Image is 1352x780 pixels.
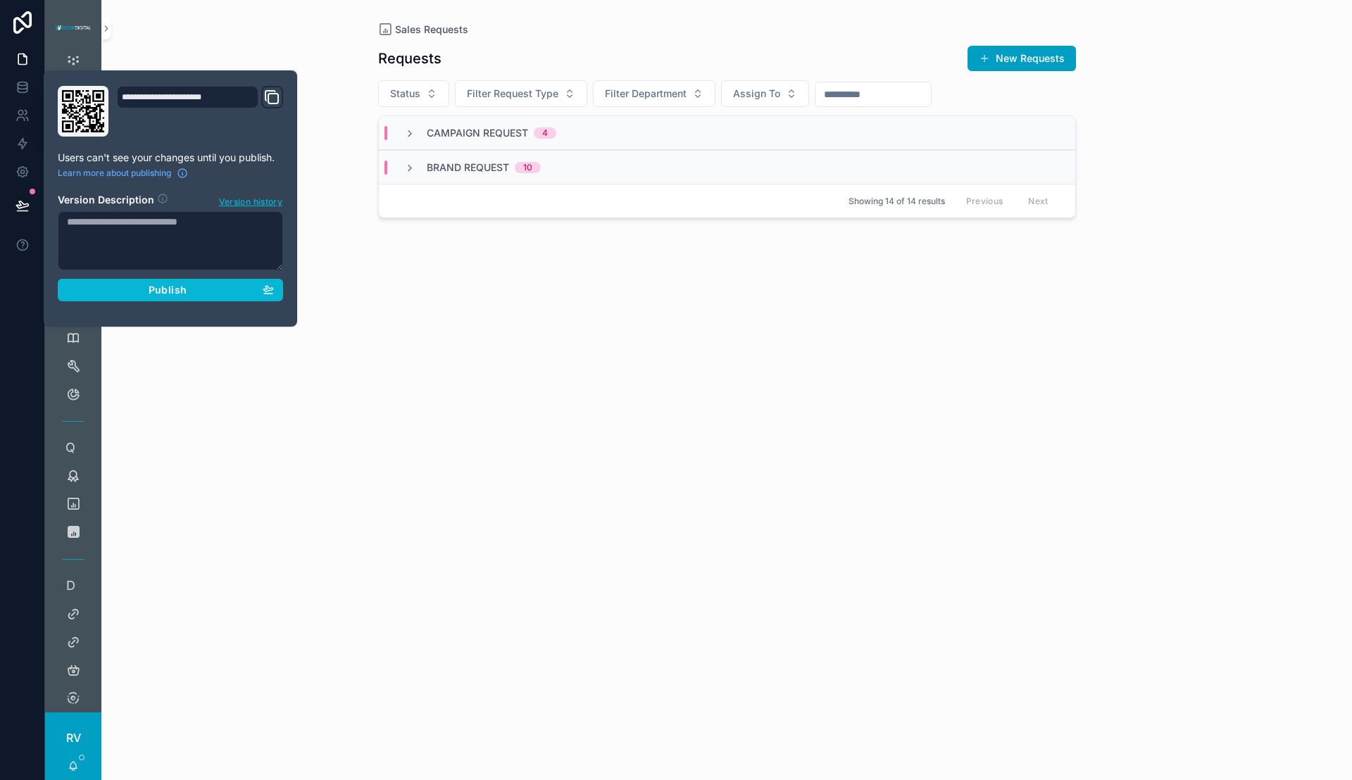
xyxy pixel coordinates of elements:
button: Select Button [593,80,715,107]
button: Version history [218,193,283,208]
span: Campaign Request [427,126,528,140]
div: scrollable content [45,56,101,712]
span: Publish [149,284,187,296]
span: Version history [219,194,282,208]
h1: Requests [378,49,442,68]
button: Select Button [455,80,587,107]
a: Sales Requests [378,23,468,37]
button: Select Button [378,80,449,107]
span: Learn more about publishing [58,168,171,179]
p: Users can't see your changes until you publish. [58,151,283,165]
span: Showing 14 of 14 results [849,196,945,207]
div: 4 [542,127,548,139]
a: Learn more about publishing [58,168,188,179]
img: App logo [54,23,93,34]
a: Q [54,435,93,460]
span: Assign To [733,87,780,101]
div: Domain and Custom Link [117,86,283,137]
a: D [54,573,93,598]
div: 10 [523,162,532,173]
h2: Version Description [58,193,154,208]
span: Filter Request Type [467,87,558,101]
span: Sales Requests [395,23,468,37]
button: New Requests [968,46,1076,71]
span: Filter Department [605,87,687,101]
button: Publish [58,279,283,301]
span: Brand Request [427,161,509,175]
span: Q [63,441,77,455]
span: D [63,579,77,593]
span: Status [390,87,420,101]
button: Select Button [721,80,809,107]
span: RV [66,729,81,746]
